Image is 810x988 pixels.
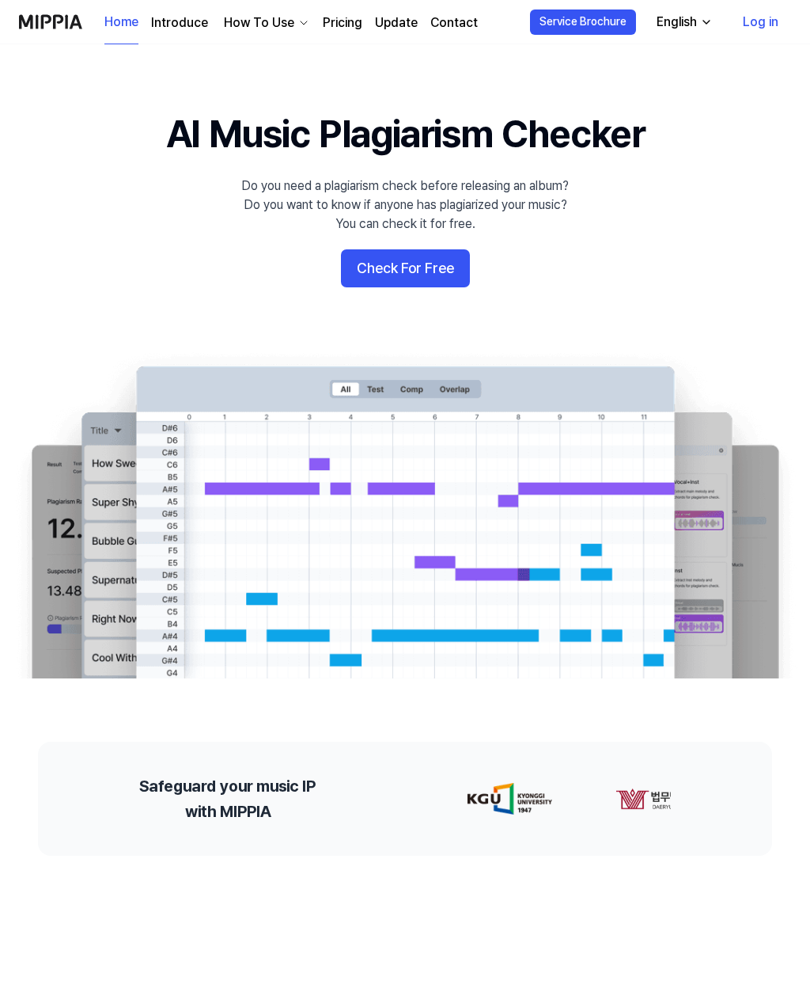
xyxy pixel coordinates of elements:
[375,13,418,32] a: Update
[459,783,543,815] img: partner-logo-0
[323,13,362,32] a: Pricing
[430,13,478,32] a: Contact
[151,13,208,32] a: Introduce
[104,1,138,44] a: Home
[221,13,310,32] button: How To Use
[241,177,569,234] div: Do you need a plagiarism check before releasing an album? Do you want to know if anyone has plagi...
[653,13,700,32] div: English
[607,783,743,815] img: partner-logo-1
[530,9,636,35] button: Service Brochure
[221,13,297,32] div: How To Use
[644,6,722,38] button: English
[139,773,316,824] h2: Safeguard your music IP with MIPPIA
[166,108,645,161] h1: AI Music Plagiarism Checker
[341,249,470,287] button: Check For Free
